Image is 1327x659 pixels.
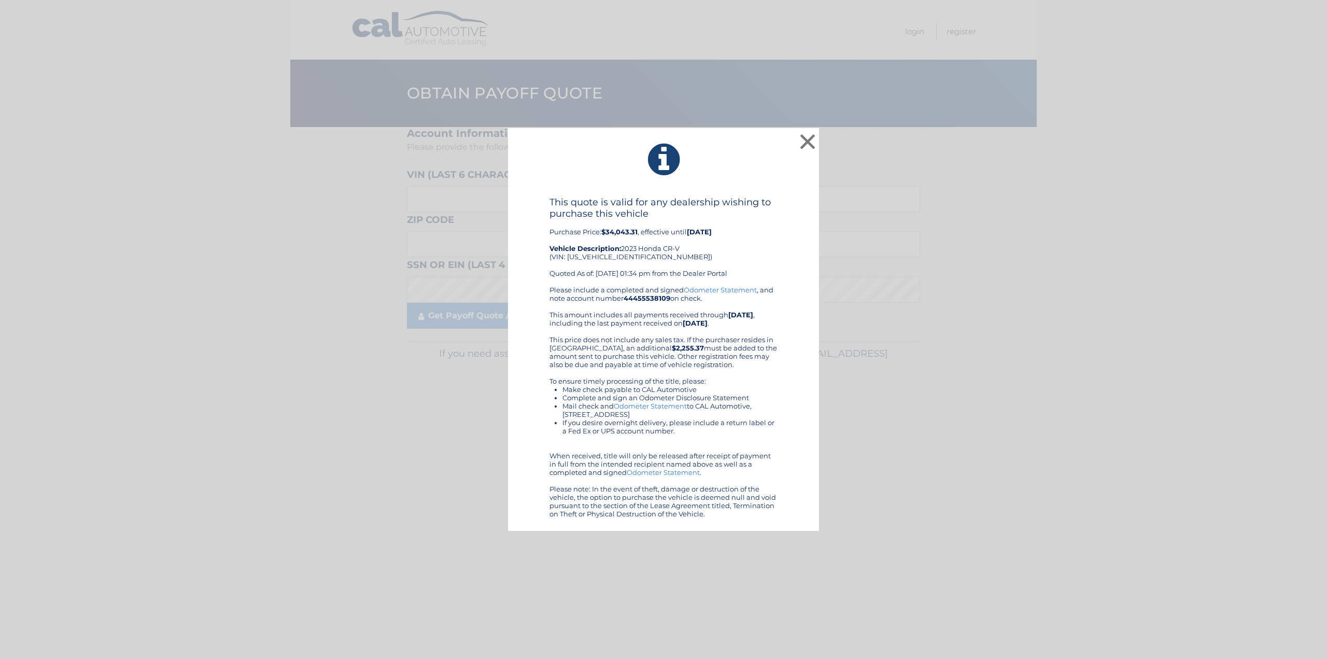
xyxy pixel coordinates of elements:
h4: This quote is valid for any dealership wishing to purchase this vehicle [549,197,778,219]
a: Odometer Statement [614,402,687,410]
b: [DATE] [728,311,753,319]
b: [DATE] [683,319,708,327]
div: Purchase Price: , effective until 2023 Honda CR-V (VIN: [US_VEHICLE_IDENTIFICATION_NUMBER]) Quote... [549,197,778,286]
strong: Vehicle Description: [549,244,621,253]
li: If you desire overnight delivery, please include a return label or a Fed Ex or UPS account number. [562,418,778,435]
li: Complete and sign an Odometer Disclosure Statement [562,394,778,402]
div: Please include a completed and signed , and note account number on check. This amount includes al... [549,286,778,518]
a: Odometer Statement [627,468,700,476]
b: [DATE] [687,228,712,236]
li: Mail check and to CAL Automotive, [STREET_ADDRESS] [562,402,778,418]
a: Odometer Statement [684,286,757,294]
button: × [797,131,818,152]
b: $34,043.31 [601,228,638,236]
li: Make check payable to CAL Automotive [562,385,778,394]
b: 44455538109 [624,294,670,302]
b: $2,255.37 [672,344,704,352]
